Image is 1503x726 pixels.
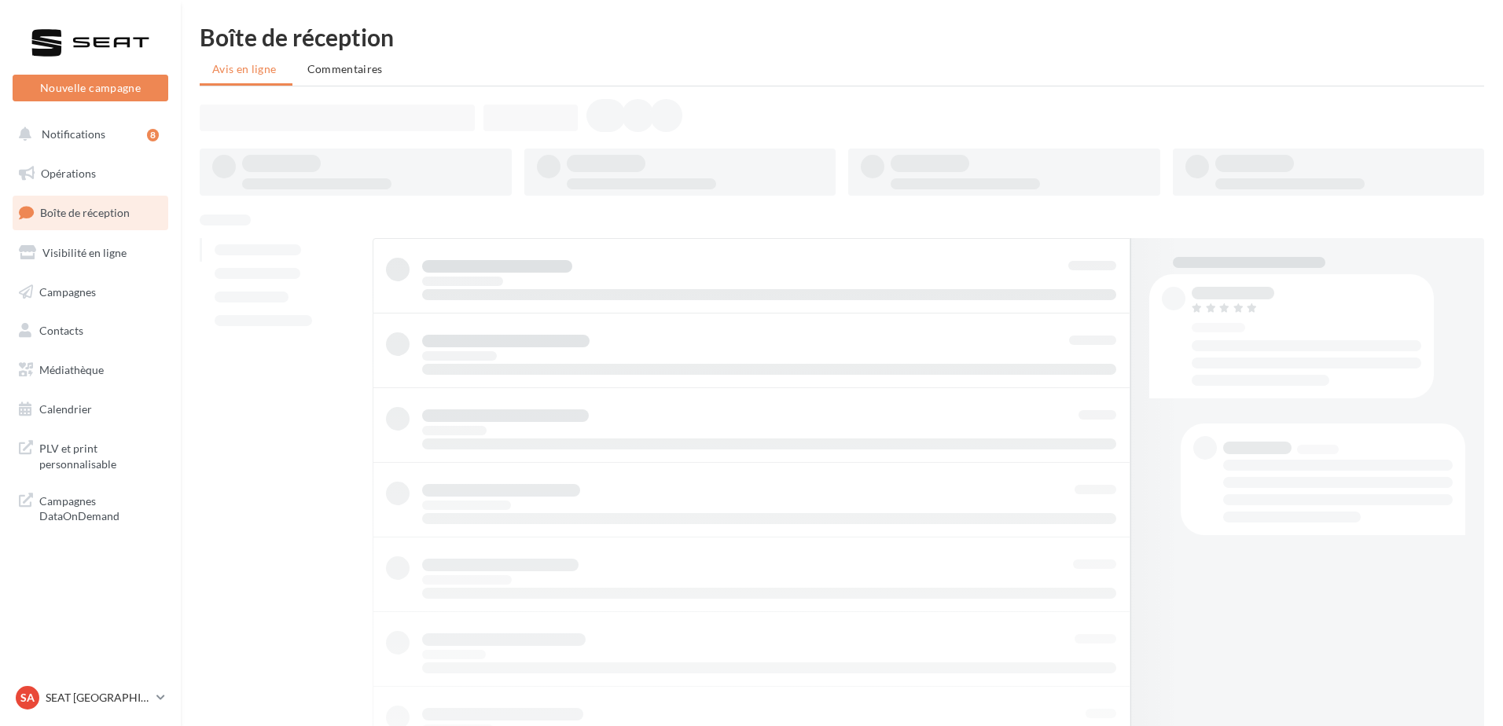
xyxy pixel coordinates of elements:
[9,354,171,387] a: Médiathèque
[39,490,162,524] span: Campagnes DataOnDemand
[39,402,92,416] span: Calendrier
[41,167,96,180] span: Opérations
[13,75,168,101] button: Nouvelle campagne
[9,118,165,151] button: Notifications 8
[39,363,104,376] span: Médiathèque
[46,690,150,706] p: SEAT [GEOGRAPHIC_DATA]
[147,129,159,141] div: 8
[9,276,171,309] a: Campagnes
[39,438,162,471] span: PLV et print personnalisable
[40,206,130,219] span: Boîte de réception
[20,690,35,706] span: SA
[39,324,83,337] span: Contacts
[9,157,171,190] a: Opérations
[9,196,171,229] a: Boîte de réception
[42,246,127,259] span: Visibilité en ligne
[200,25,1484,49] div: Boîte de réception
[9,314,171,347] a: Contacts
[9,431,171,478] a: PLV et print personnalisable
[9,393,171,426] a: Calendrier
[13,683,168,713] a: SA SEAT [GEOGRAPHIC_DATA]
[42,127,105,141] span: Notifications
[39,284,96,298] span: Campagnes
[307,62,383,75] span: Commentaires
[9,236,171,269] a: Visibilité en ligne
[9,484,171,530] a: Campagnes DataOnDemand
